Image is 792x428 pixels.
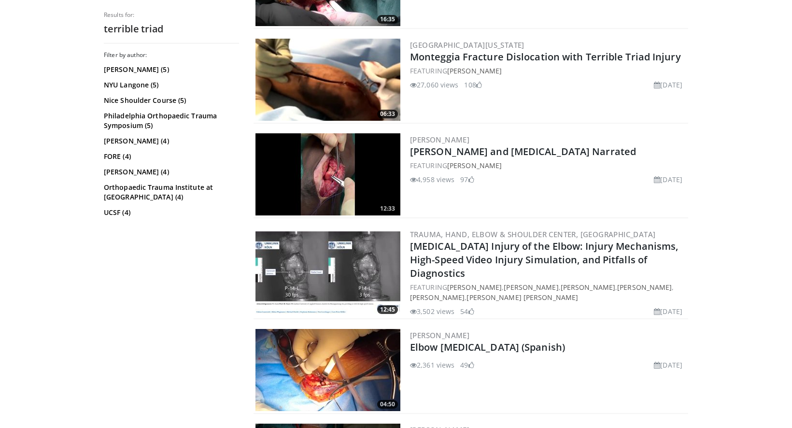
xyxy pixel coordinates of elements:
[460,306,474,316] li: 54
[410,66,686,76] div: FEATURING
[460,360,474,370] li: 49
[255,133,400,215] a: 12:33
[104,111,237,130] a: Philadelphia Orthopaedic Trauma Symposium (5)
[561,283,615,292] a: [PERSON_NAME]
[104,23,239,35] h2: terrible triad
[504,283,558,292] a: [PERSON_NAME]
[410,360,454,370] li: 2,361 views
[410,341,565,354] a: Elbow [MEDICAL_DATA] (Spanish)
[104,152,237,161] a: FORE (4)
[410,174,454,185] li: 4,958 views
[104,80,237,90] a: NYU Langone (5)
[410,80,458,90] li: 27,060 views
[104,167,237,177] a: [PERSON_NAME] (4)
[255,329,400,411] img: af5f2e5b-58c7-4d57-9002-507030157da9.300x170_q85_crop-smart_upscale.jpg
[460,174,474,185] li: 97
[410,282,686,302] div: FEATURING , , , , ,
[410,40,524,50] a: [GEOGRAPHIC_DATA][US_STATE]
[654,360,682,370] li: [DATE]
[447,283,502,292] a: [PERSON_NAME]
[255,329,400,411] a: 04:50
[255,39,400,121] img: 76186_0000_3.png.300x170_q85_crop-smart_upscale.jpg
[447,66,502,75] a: [PERSON_NAME]
[377,15,398,24] span: 16:35
[377,400,398,409] span: 04:50
[377,204,398,213] span: 12:33
[410,229,655,239] a: Trauma, Hand, Elbow & Shoulder Center, [GEOGRAPHIC_DATA]
[104,51,239,59] h3: Filter by author:
[104,11,239,19] p: Results for:
[104,96,237,105] a: Nice Shoulder Course (5)
[410,330,469,340] a: [PERSON_NAME]
[654,306,682,316] li: [DATE]
[410,240,678,280] a: [MEDICAL_DATA] Injury of the Elbow: Injury Mechanisms, High-Speed Video Injury Simulation, and Pi...
[410,293,465,302] a: [PERSON_NAME]
[410,135,469,144] a: [PERSON_NAME]
[467,293,578,302] a: [PERSON_NAME] [PERSON_NAME]
[377,305,398,314] span: 12:45
[447,161,502,170] a: [PERSON_NAME]
[410,50,681,63] a: Monteggia Fracture Dislocation with Terrible Triad Injury
[654,80,682,90] li: [DATE]
[464,80,481,90] li: 108
[654,174,682,185] li: [DATE]
[377,110,398,118] span: 06:33
[255,133,400,215] img: 53c023d8-11e0-425b-812e-3a26f8672ef8.300x170_q85_crop-smart_upscale.jpg
[255,231,400,314] img: 467736d8-c200-4d3c-95b3-06b7e0fe112d.300x170_q85_crop-smart_upscale.jpg
[104,183,237,202] a: Orthopaedic Trauma Institute at [GEOGRAPHIC_DATA] (4)
[617,283,672,292] a: [PERSON_NAME]
[104,208,237,217] a: UCSF (4)
[255,39,400,121] a: 06:33
[410,145,636,158] a: [PERSON_NAME] and [MEDICAL_DATA] Narrated
[410,160,686,171] div: FEATURING
[104,65,237,74] a: [PERSON_NAME] (5)
[410,306,454,316] li: 3,502 views
[104,136,237,146] a: [PERSON_NAME] (4)
[255,231,400,314] a: 12:45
